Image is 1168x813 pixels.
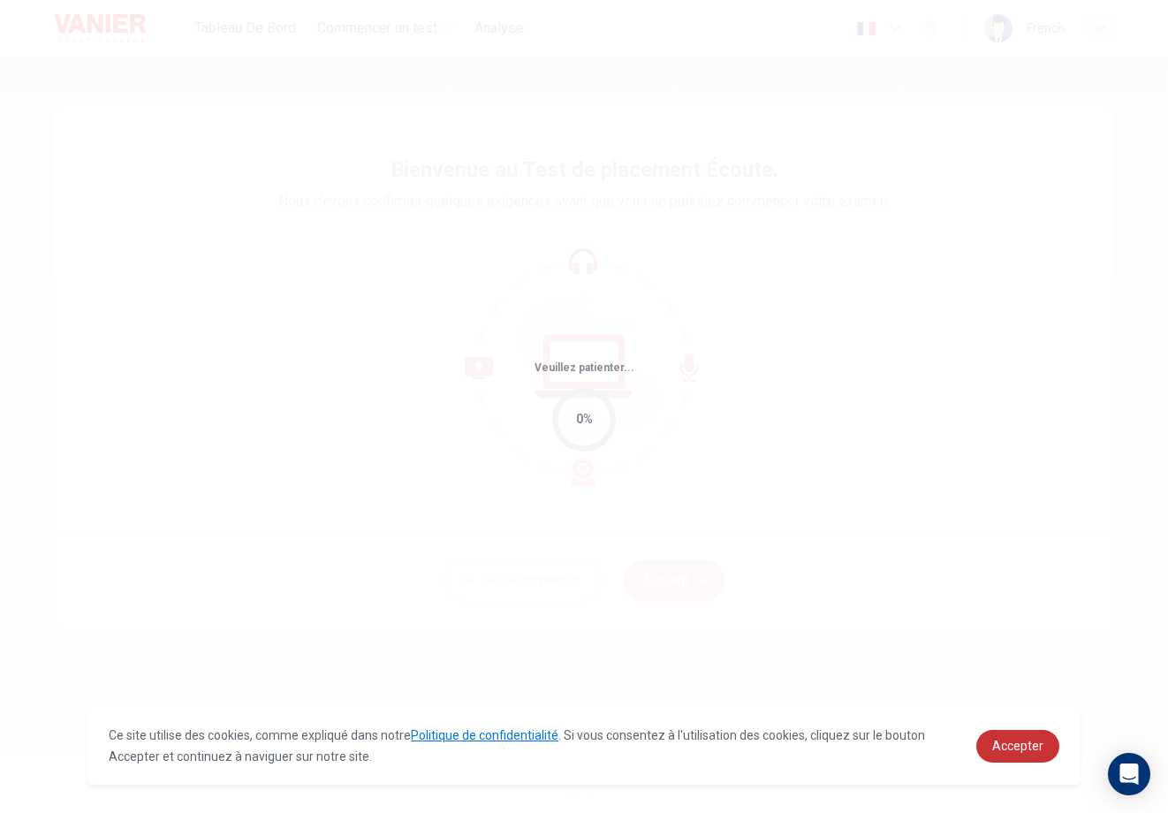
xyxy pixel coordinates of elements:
div: cookieconsent [87,707,1081,785]
div: 0% [576,409,593,429]
span: Ce site utilise des cookies, comme expliqué dans notre . Si vous consentez à l'utilisation des co... [109,728,925,764]
div: Open Intercom Messenger [1108,753,1150,795]
span: Accepter [992,739,1043,753]
span: Veuillez patienter... [535,361,634,374]
a: dismiss cookie message [976,730,1059,763]
a: Politique de confidentialité [411,728,558,742]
